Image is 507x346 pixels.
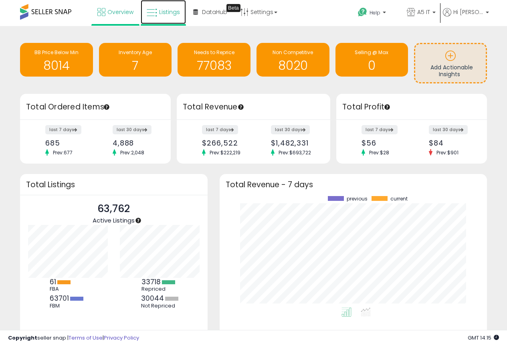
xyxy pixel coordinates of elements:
b: 30044 [141,293,164,303]
span: DataHub [202,8,227,16]
h3: Total Revenue [183,101,324,113]
a: Terms of Use [69,334,103,342]
a: Non Competitive 8020 [257,43,329,77]
div: FBA [50,286,86,292]
span: Add Actionable Insights [430,63,473,79]
div: Repriced [141,286,178,292]
span: Prev: 677 [49,149,77,156]
span: Inventory Age [119,49,152,56]
div: FBM [50,303,86,309]
h3: Total Revenue - 7 days [226,182,481,188]
div: Tooltip anchor [237,103,244,111]
a: Privacy Policy [104,334,139,342]
h3: Total Profit [342,101,481,113]
span: Selling @ Max [355,49,388,56]
a: Hi [PERSON_NAME] [443,8,489,26]
div: Tooltip anchor [384,103,391,111]
div: seller snap | | [8,334,139,342]
span: BB Price Below Min [34,49,79,56]
span: A5 IT [417,8,430,16]
b: 63701 [50,293,69,303]
span: Prev: $28 [365,149,393,156]
h1: 8014 [24,59,89,72]
div: $84 [429,139,473,147]
span: Prev: $901 [432,149,463,156]
span: Prev: $222,219 [206,149,244,156]
span: Prev: 2,048 [116,149,148,156]
label: last 30 days [271,125,310,134]
div: $266,522 [202,139,247,147]
span: Active Listings [93,216,135,225]
h1: 0 [339,59,404,72]
div: Not Repriced [141,303,178,309]
span: Overview [107,8,133,16]
b: 33718 [141,277,161,287]
label: last 30 days [113,125,151,134]
strong: Copyright [8,334,37,342]
label: last 7 days [362,125,398,134]
a: Needs to Reprice 77083 [178,43,250,77]
span: Listings [159,8,180,16]
label: last 7 days [45,125,81,134]
b: 61 [50,277,56,287]
h3: Total Listings [26,182,202,188]
a: Help [351,1,400,26]
a: Inventory Age 7 [99,43,172,77]
span: Help [370,9,380,16]
i: Get Help [358,7,368,17]
span: Hi [PERSON_NAME] [453,8,483,16]
a: BB Price Below Min 8014 [20,43,93,77]
span: Prev: $693,722 [275,149,315,156]
h1: 8020 [261,59,325,72]
span: Needs to Reprice [194,49,234,56]
label: last 30 days [429,125,468,134]
span: previous [347,196,368,202]
a: Add Actionable Insights [415,44,486,82]
a: Selling @ Max 0 [335,43,408,77]
span: current [390,196,408,202]
div: $56 [362,139,406,147]
div: Tooltip anchor [103,103,110,111]
h1: 7 [103,59,168,72]
div: Tooltip anchor [226,4,240,12]
div: $1,482,331 [271,139,316,147]
span: Non Competitive [273,49,313,56]
label: last 7 days [202,125,238,134]
div: 685 [45,139,89,147]
h3: Total Ordered Items [26,101,165,113]
p: 63,762 [93,201,135,217]
span: 2025-09-17 14:15 GMT [468,334,499,342]
div: Tooltip anchor [135,217,142,224]
div: 4,888 [113,139,157,147]
h1: 77083 [182,59,246,72]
